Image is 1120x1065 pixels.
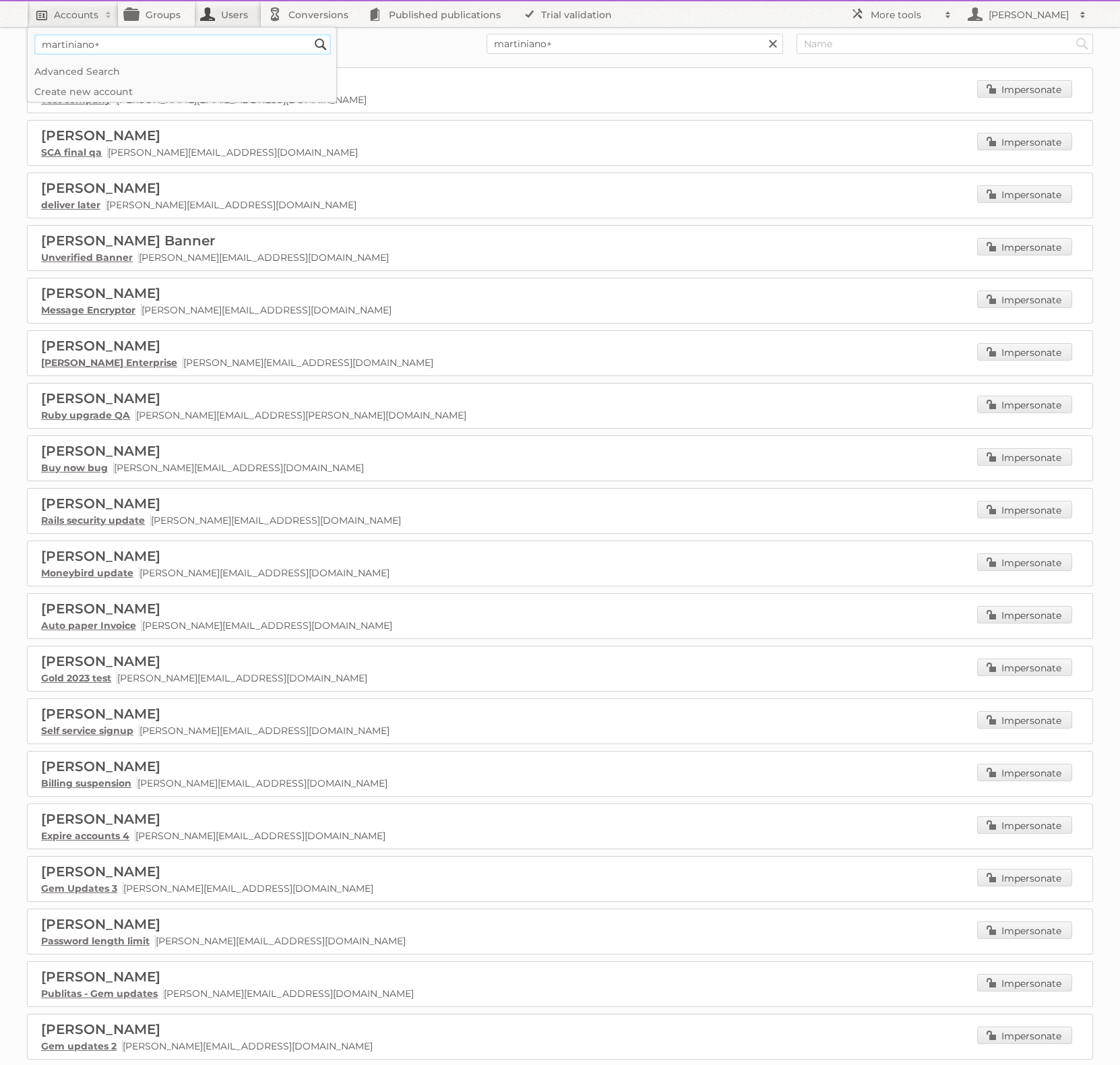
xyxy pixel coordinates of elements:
[41,1021,160,1037] span: [PERSON_NAME]
[958,1,1093,27] a: [PERSON_NAME]
[28,82,336,102] a: Create new account
[985,8,1073,22] h2: [PERSON_NAME]
[41,1040,1079,1052] p: [PERSON_NAME][EMAIL_ADDRESS][DOMAIN_NAME]
[41,180,160,196] span: [PERSON_NAME]
[977,606,1072,623] a: Impersonate
[41,146,102,158] a: SCA final qa
[41,514,145,526] a: Rails security update
[41,987,158,1000] a: Publitas - Gem updates
[41,567,133,579] a: Moneybird update
[41,462,1079,474] p: [PERSON_NAME][EMAIL_ADDRESS][DOMAIN_NAME]
[27,1,119,27] a: Accounts
[41,619,136,632] a: Auto paper Invoice
[41,601,160,617] span: [PERSON_NAME]
[41,462,108,474] a: Buy now bug
[977,921,1072,939] a: Impersonate
[41,409,130,421] a: Ruby upgrade QA
[41,304,1079,316] p: [PERSON_NAME][EMAIL_ADDRESS][DOMAIN_NAME]
[977,501,1072,518] a: Impersonate
[41,811,160,827] span: [PERSON_NAME]
[977,974,1072,992] a: Impersonate
[41,987,1079,1000] p: [PERSON_NAME][EMAIL_ADDRESS][DOMAIN_NAME]
[41,285,160,301] span: [PERSON_NAME]
[844,1,958,27] a: More tools
[977,711,1072,729] a: Impersonate
[977,343,1072,361] a: Impersonate
[487,34,783,54] input: Email
[41,127,160,144] span: [PERSON_NAME]
[119,1,194,27] a: Groups
[977,816,1072,834] a: Impersonate
[41,338,160,354] span: [PERSON_NAME]
[977,869,1072,886] a: Impersonate
[41,672,111,684] a: Gold 2023 test
[41,567,1079,579] p: [PERSON_NAME][EMAIL_ADDRESS][DOMAIN_NAME]
[977,659,1072,676] a: Impersonate
[41,916,160,932] span: [PERSON_NAME]
[41,251,1079,264] p: [PERSON_NAME][EMAIL_ADDRESS][DOMAIN_NAME]
[977,553,1072,571] a: Impersonate
[41,725,133,737] a: Self service signup
[41,146,1079,158] p: [PERSON_NAME][EMAIL_ADDRESS][DOMAIN_NAME]
[977,448,1072,466] a: Impersonate
[977,396,1072,413] a: Impersonate
[362,1,514,27] a: Published publications
[41,725,1079,737] p: [PERSON_NAME][EMAIL_ADDRESS][DOMAIN_NAME]
[41,233,215,249] span: [PERSON_NAME] Banner
[41,830,1079,842] p: [PERSON_NAME][EMAIL_ADDRESS][DOMAIN_NAME]
[41,706,160,722] span: [PERSON_NAME]
[41,619,1079,632] p: [PERSON_NAME][EMAIL_ADDRESS][DOMAIN_NAME]
[28,61,336,82] a: Advanced Search
[41,548,160,564] span: [PERSON_NAME]
[41,830,129,842] a: Expire accounts 4
[41,1040,117,1052] a: Gem updates 2
[1072,34,1092,54] input: Search
[514,1,625,27] a: Trial validation
[41,357,177,369] a: [PERSON_NAME] Enterprise
[41,443,160,459] span: [PERSON_NAME]
[41,199,100,211] a: deliver later
[54,8,98,22] h2: Accounts
[311,34,331,55] input: Search
[41,863,160,880] span: [PERSON_NAME]
[797,34,1093,54] input: Name
[41,653,160,669] span: [PERSON_NAME]
[41,969,160,985] span: [PERSON_NAME]
[41,390,160,406] span: [PERSON_NAME]
[41,935,150,947] a: Password length limit
[41,94,1079,106] p: [PERSON_NAME][EMAIL_ADDRESS][DOMAIN_NAME]
[41,758,160,774] span: [PERSON_NAME]
[41,409,1079,421] p: [PERSON_NAME][EMAIL_ADDRESS][PERSON_NAME][DOMAIN_NAME]
[41,357,1079,369] p: [PERSON_NAME][EMAIL_ADDRESS][DOMAIN_NAME]
[41,777,1079,789] p: [PERSON_NAME][EMAIL_ADDRESS][DOMAIN_NAME]
[41,304,135,316] a: Message Encryptor
[977,238,1072,255] a: Impersonate
[261,1,362,27] a: Conversions
[871,8,938,22] h2: More tools
[977,133,1072,150] a: Impersonate
[41,514,1079,526] p: [PERSON_NAME][EMAIL_ADDRESS][DOMAIN_NAME]
[977,185,1072,203] a: Impersonate
[41,672,1079,684] p: [PERSON_NAME][EMAIL_ADDRESS][DOMAIN_NAME]
[41,777,131,789] a: Billing suspension
[41,251,133,264] a: Unverified Banner
[41,882,117,894] a: Gem Updates 3
[977,764,1072,781] a: Impersonate
[41,935,1079,947] p: [PERSON_NAME][EMAIL_ADDRESS][DOMAIN_NAME]
[41,495,160,512] span: [PERSON_NAME]
[41,882,1079,894] p: [PERSON_NAME][EMAIL_ADDRESS][DOMAIN_NAME]
[194,1,261,27] a: Users
[977,80,1072,98] a: Impersonate
[977,1027,1072,1044] a: Impersonate
[977,291,1072,308] a: Impersonate
[41,199,1079,211] p: [PERSON_NAME][EMAIL_ADDRESS][DOMAIN_NAME]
